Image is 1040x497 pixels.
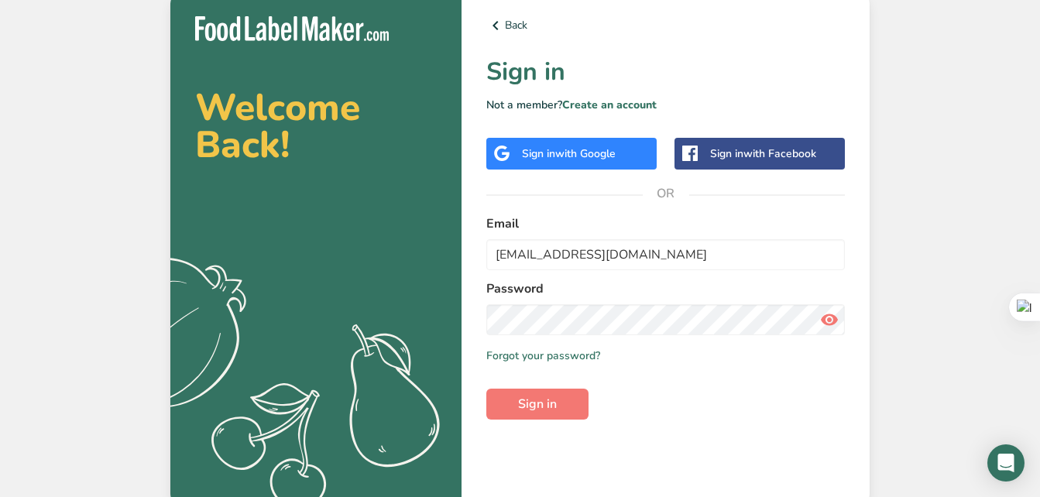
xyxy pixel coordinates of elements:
div: Sign in [522,146,616,162]
p: Not a member? [486,97,845,113]
span: OR [643,170,689,217]
h1: Sign in [486,53,845,91]
button: Sign in [486,389,589,420]
span: with Google [555,146,616,161]
img: Food Label Maker [195,16,389,42]
label: Password [486,279,845,298]
div: Open Intercom Messenger [987,444,1025,482]
label: Email [486,214,845,233]
a: Forgot your password? [486,348,600,364]
span: Sign in [518,395,557,413]
div: Sign in [710,146,816,162]
span: with Facebook [743,146,816,161]
a: Back [486,16,845,35]
a: Create an account [562,98,657,112]
input: Enter Your Email [486,239,845,270]
h2: Welcome Back! [195,89,437,163]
